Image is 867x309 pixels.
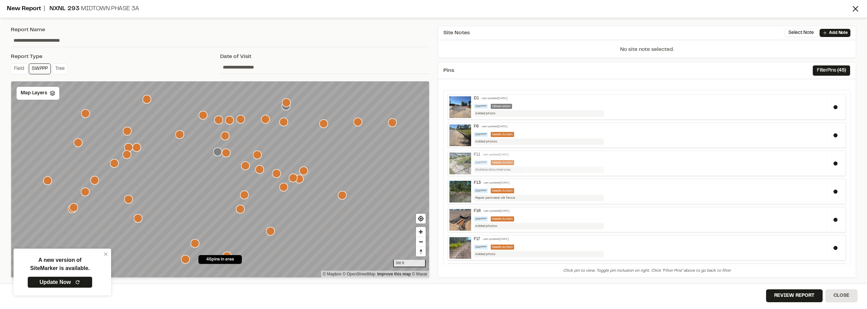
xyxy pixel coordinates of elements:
button: Close [825,289,858,302]
div: Map marker [110,159,119,168]
div: Map marker [223,252,232,260]
div: Needs Action [491,188,514,193]
div: F16 [474,209,481,214]
div: SWPPP [474,132,488,137]
div: Map marker [124,143,133,152]
div: Last updated [DATE] [484,209,509,213]
a: Maxar [412,272,427,276]
span: Pins [443,66,454,75]
div: Report Name [11,26,429,34]
div: Report Type [11,53,220,61]
div: Map marker [241,161,250,170]
div: Map marker [279,183,288,192]
div: Stabilize disturbed area. [474,167,604,173]
div: Map marker [213,148,222,156]
div: Map marker [282,102,291,111]
div: F13 [474,180,481,186]
div: F17 [474,237,480,242]
div: Repair perimeter silt fence. [474,195,604,201]
p: No site note selected. [438,45,856,58]
div: Map marker [199,111,208,120]
div: Map marker [295,175,304,184]
button: Zoom in [416,227,426,237]
div: Last updated [DATE] [482,97,507,101]
div: Map marker [253,151,262,159]
div: Map marker [236,115,245,124]
button: Review Report [766,289,823,302]
p: A new version of SiteMarker is available. [30,256,90,272]
div: Map marker [69,203,78,212]
span: ( 45 ) [837,67,846,74]
span: NXNL 293 [49,6,80,12]
button: Reset bearing to north [416,247,426,256]
div: Added photo [474,110,604,117]
div: Needs Action [491,132,514,137]
div: F11 [474,152,480,157]
div: Last updated [DATE] [484,181,509,185]
span: Midtown Phase 3A [81,6,139,12]
div: Map marker [354,118,362,127]
div: Map marker [279,118,288,127]
div: Map marker [240,191,249,199]
a: Mapbox [323,272,341,276]
div: Map marker [319,119,328,128]
div: Needs Action [491,216,514,221]
a: OpenStreetMap [343,272,376,276]
span: Zoom out [416,237,426,247]
div: Map marker [81,188,90,196]
div: 300 ft [393,260,426,267]
div: Needs Action [491,160,514,165]
div: Map marker [123,150,131,159]
div: SWPPP [474,160,488,165]
div: D1 [474,96,479,101]
div: Map marker [272,169,281,178]
div: F6 [474,124,479,129]
div: Map marker [74,138,83,147]
span: Site Notes [443,29,470,37]
button: close [104,251,108,257]
img: file [449,153,471,174]
div: Added photo [474,251,604,257]
div: Map marker [299,167,308,175]
div: Map marker [132,143,141,152]
div: Last updated [DATE] [483,153,509,157]
div: Needs Action [491,245,514,250]
div: Added photos [474,223,604,229]
div: Map marker [68,205,77,213]
a: Update Now [27,276,92,288]
div: Map marker [338,191,347,200]
div: Observation [491,104,512,109]
div: Last updated [DATE] [482,125,507,129]
div: Map marker [214,116,223,124]
div: Added photos [474,138,604,145]
div: SWPPP [474,245,488,250]
div: Map marker [225,116,234,125]
button: Select Note [784,29,818,37]
div: Map marker [222,149,231,157]
img: file [449,237,471,259]
div: Map marker [289,174,298,182]
button: Find my location [416,214,426,224]
img: file [449,96,471,118]
div: Map marker [266,227,275,236]
a: Map feedback [377,272,411,276]
button: FilterPins (45) [812,65,850,76]
div: Map marker [123,127,132,136]
img: file [449,181,471,202]
span: Reset bearing to north [416,247,426,256]
div: Map marker [175,130,184,139]
div: Map marker [388,118,397,127]
div: New Report [7,4,851,14]
div: Map marker [282,98,291,107]
span: 45 pins in area [206,256,234,263]
div: Map marker [191,239,199,248]
div: Map marker [124,195,133,204]
div: Click pin to view. Toggle pin inclusion on right. Click "Filter Pins" above to go back to filter [438,264,856,277]
div: Date of Visit [220,53,429,61]
div: Map marker [181,255,190,264]
div: Map marker [261,115,270,124]
div: Map marker [143,95,151,104]
p: Add Note [829,30,848,36]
